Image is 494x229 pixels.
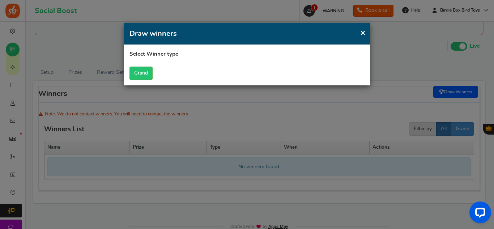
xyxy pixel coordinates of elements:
[129,29,365,39] h4: Draw winners
[129,67,153,80] button: Grand
[129,50,178,58] label: Select Winner type
[464,199,494,229] iframe: LiveChat chat widget
[360,28,366,37] button: Close
[360,28,366,37] span: ×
